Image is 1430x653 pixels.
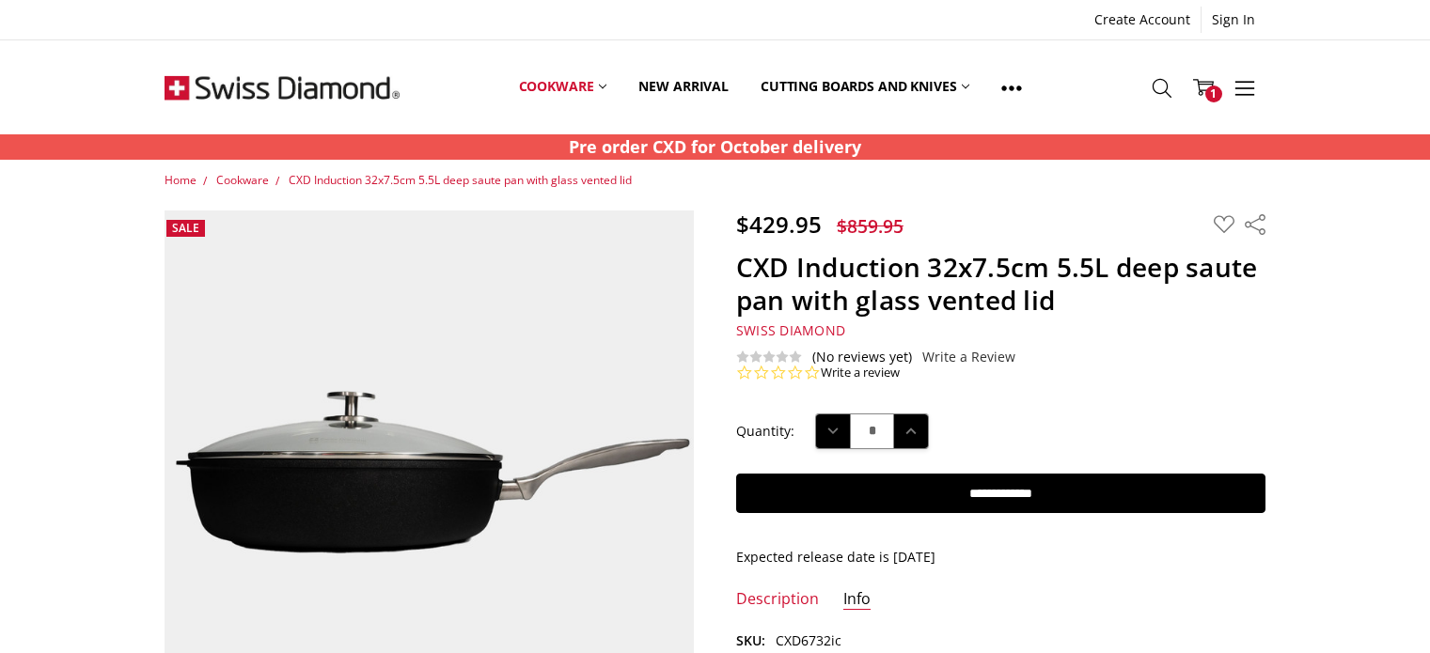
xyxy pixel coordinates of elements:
a: Create Account [1084,7,1201,33]
dd: CXD6732ic [776,630,841,651]
a: Sign In [1202,7,1265,33]
a: 1 [1183,64,1224,111]
a: Write a Review [922,350,1015,365]
a: Cutting boards and knives [745,45,986,129]
label: Quantity: [736,421,794,442]
span: 1 [1205,86,1222,102]
span: (No reviews yet) [812,350,912,365]
a: Write a review [821,365,900,381]
a: Cookware [216,172,269,188]
img: Free Shipping On Every Order [165,40,400,134]
a: New arrival [622,45,744,129]
a: Home [165,172,196,188]
a: Description [736,589,819,611]
span: $859.95 [837,213,904,239]
h1: CXD Induction 32x7.5cm 5.5L deep saute pan with glass vented lid [736,251,1265,317]
span: $429.95 [736,209,822,240]
p: Expected release date is [DATE] [736,547,1265,567]
a: Show All [985,45,1038,130]
span: Sale [172,220,199,236]
dt: SKU: [736,630,765,651]
a: CXD Induction 32x7.5cm 5.5L deep saute pan with glass vented lid [289,172,632,188]
strong: Pre order CXD for October delivery [569,135,861,158]
span: Swiss Diamond [736,321,845,339]
a: Info [843,589,871,611]
a: Cookware [503,45,623,129]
